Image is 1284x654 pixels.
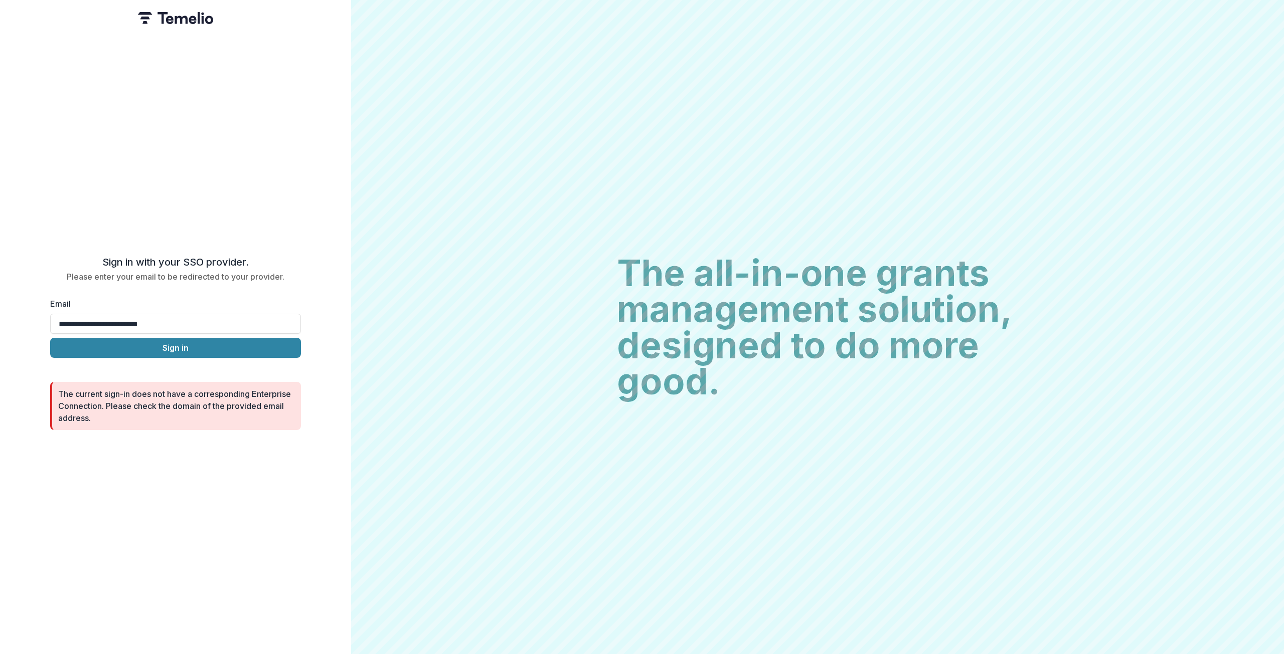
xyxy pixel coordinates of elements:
[50,256,301,268] h2: Sign in with your SSO provider.
[138,12,213,24] img: Temelio
[50,298,295,310] label: Email
[50,338,301,358] button: Sign in
[58,388,293,424] div: The current sign-in does not have a corresponding Enterprise Connection. Please check the domain ...
[50,272,301,282] h2: Please enter your email to be redirected to your provider.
